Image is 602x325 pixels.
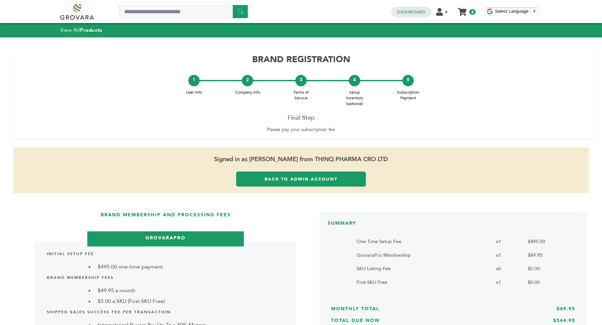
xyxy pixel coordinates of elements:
[94,297,332,305] li: $5.00 a SKU (First SKU Free)
[523,276,582,289] td: $0.00
[328,220,579,232] h3: SUMMARY
[491,276,523,289] td: x1
[523,235,582,248] td: $495.00
[234,90,261,95] span: Company Info
[496,265,501,272] span: x0
[491,235,523,248] td: x1
[119,5,248,18] input: Search a product or brand...
[188,75,200,86] div: 1
[459,6,466,13] a: My Cart
[181,90,207,95] span: User Info
[349,75,360,86] div: 4
[352,235,492,248] td: One Time Setup Fee
[469,9,476,15] span: 3
[395,90,421,101] span: Subscription Payment
[80,27,102,33] strong: Products
[295,75,307,86] div: 3
[47,275,114,280] b: Brand Membership Fees
[557,306,575,317] h3: $49.95
[15,113,587,127] h3: Final Step
[60,27,102,33] a: View AllProducts
[15,51,587,69] h1: BRAND REGISTRATION
[13,147,589,172] span: Signed in as [PERSON_NAME] from THINQ PHARMA CRO LTD
[94,287,332,295] li: $49.95 a month
[242,75,253,86] div: 2
[94,263,332,271] li: $495.00 one time payment
[528,265,540,272] span: $0.00
[341,90,368,106] span: Setup Inventory (optional)
[352,262,492,275] td: SKU Listing Fee
[532,9,536,14] span: ▼
[530,9,530,14] span: ​
[288,90,314,101] span: Terms of Service
[352,248,492,262] td: GrovaraPro Membership
[495,9,536,14] a: Select Language​
[87,231,244,246] h3: GrovaraPro
[495,9,528,14] span: Select Language
[523,248,582,262] td: $49.95
[15,126,587,133] p: Please pay your subscription fee
[352,276,492,289] td: First SKU Free
[47,251,94,256] b: Initial Setup Fee
[47,309,171,315] b: Shipped Sales Success Fee per Transaction
[32,212,299,223] h3: Brand Membership and Processing Fees
[331,306,380,317] h3: Monthly Total
[491,248,523,262] td: x1
[236,172,366,187] a: Back to Admin Account
[397,9,425,15] a: Dashboard
[402,75,414,86] div: 5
